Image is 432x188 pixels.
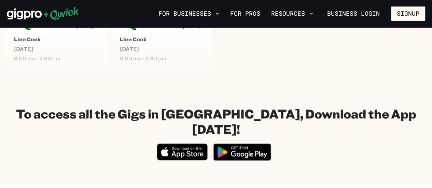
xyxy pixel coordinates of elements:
[7,106,425,136] h1: To access all the Gigs in [GEOGRAPHIC_DATA], Download the App [DATE]!
[14,45,100,52] span: [DATE]
[120,55,206,62] span: 8:00 am - 2:30 pm
[14,55,100,62] span: 8:00 am - 2:30 pm
[227,8,263,19] a: For Pros
[120,36,206,43] h5: Line Cook
[209,139,275,165] img: Get it on Google Play
[7,6,107,69] a: $110.50$17.00/hrLine Cook[DATE]8:00 am - 2:30 pm
[391,6,425,21] button: Signup
[156,8,222,19] button: For Businesses
[14,36,100,43] h5: Line Cook
[120,45,206,52] span: [DATE]
[268,8,316,19] button: Resources
[321,6,386,21] a: Business Login
[113,6,213,69] a: $110.50$17.00/hrLine Cook[DATE]8:00 am - 2:30 pm
[157,155,208,162] a: Download on the App Store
